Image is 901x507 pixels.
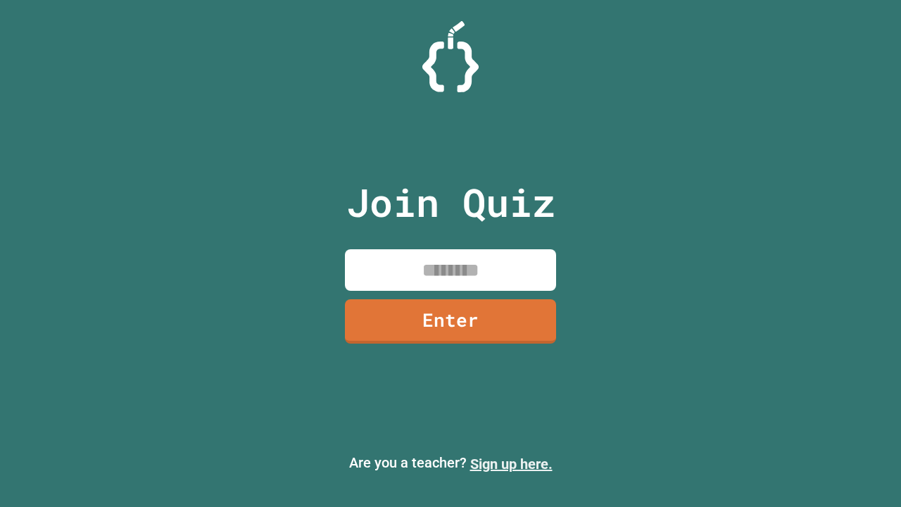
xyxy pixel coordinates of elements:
a: Sign up here. [470,456,553,472]
p: Are you a teacher? [11,452,890,475]
p: Join Quiz [346,173,555,232]
img: Logo.svg [422,21,479,92]
iframe: chat widget [842,451,887,493]
a: Enter [345,299,556,344]
iframe: chat widget [784,389,887,449]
